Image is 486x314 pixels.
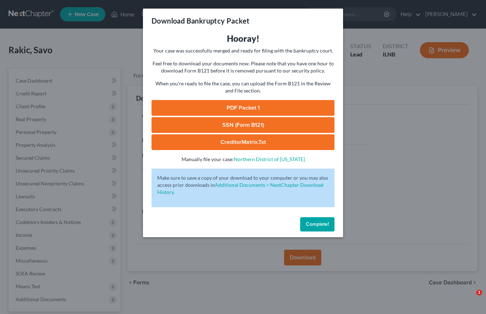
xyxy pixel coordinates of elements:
[152,33,334,44] h3: Hooray!
[157,174,329,196] p: Make sure to save a copy of your download to your computer or you may also access prior downloads in
[152,117,334,133] a: SSN (Form B121)
[476,290,482,295] span: 1
[462,290,479,307] iframe: Intercom live chat
[152,60,334,74] p: Feel free to download your documents now. Please note that you have one hour to download Form B12...
[306,221,329,227] span: Complete!
[300,217,334,231] button: Complete!
[152,16,249,26] h3: Download Bankruptcy Packet
[157,182,323,195] a: Additional Documents > NextChapter Download History.
[152,47,334,54] p: Your case was successfully merged and ready for filing with the bankruptcy court.
[152,100,334,116] a: PDF Packet 1
[152,80,334,94] p: When you're ready to file the case, you can upload the Form B121 in the Review and File section.
[234,156,305,162] a: Northern District of [US_STATE]
[152,156,334,163] p: Manually file your case:
[152,134,334,150] a: CreditorMatrix.txt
